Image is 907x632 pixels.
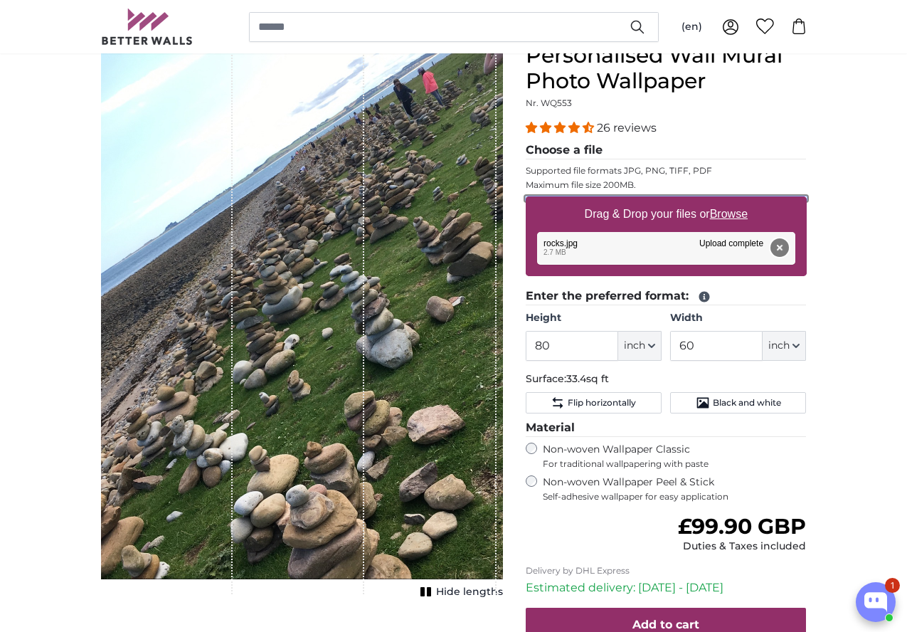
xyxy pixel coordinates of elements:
[526,288,807,305] legend: Enter the preferred format:
[526,121,597,135] span: 4.54 stars
[543,475,807,502] label: Non-woven Wallpaper Peel & Stick
[597,121,657,135] span: 26 reviews
[526,43,807,94] h1: Personalised Wall Mural Photo Wallpaper
[526,579,807,596] p: Estimated delivery: [DATE] - [DATE]
[624,339,645,353] span: inch
[526,165,807,177] p: Supported file formats JPG, PNG, TIFF, PDF
[526,142,807,159] legend: Choose a file
[526,419,807,437] legend: Material
[768,339,790,353] span: inch
[632,618,699,631] span: Add to cart
[566,372,609,385] span: 33.4sq ft
[856,582,896,622] button: Open chatbox
[578,200,753,228] label: Drag & Drop your files or
[526,372,807,386] p: Surface:
[526,311,662,325] label: Height
[526,179,807,191] p: Maximum file size 200MB.
[101,43,503,602] div: 1 of 1
[543,458,807,470] span: For traditional wallpapering with paste
[710,208,748,220] u: Browse
[670,311,806,325] label: Width
[543,491,807,502] span: Self-adhesive wallpaper for easy application
[670,392,806,414] button: Black and white
[885,578,900,593] div: 1
[568,397,636,409] span: Flip horizontally
[101,9,193,45] img: Betterwalls
[526,392,662,414] button: Flip horizontally
[618,331,662,361] button: inch
[678,539,806,554] div: Duties & Taxes included
[763,331,806,361] button: inch
[670,14,714,40] button: (en)
[526,565,807,576] p: Delivery by DHL Express
[678,513,806,539] span: £99.90 GBP
[543,443,807,470] label: Non-woven Wallpaper Classic
[713,397,781,409] span: Black and white
[526,98,572,108] span: Nr. WQ553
